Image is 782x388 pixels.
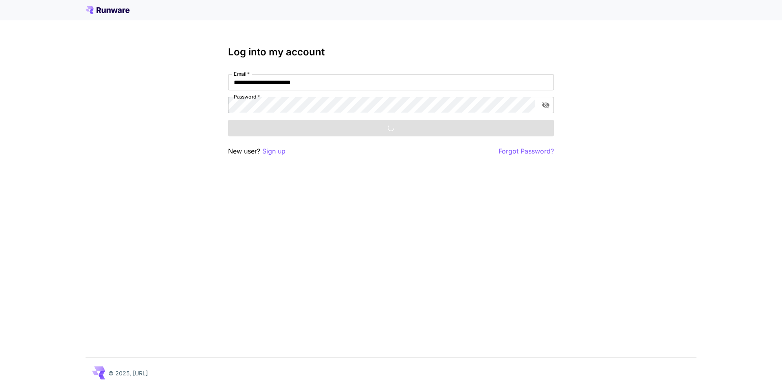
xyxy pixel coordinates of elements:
button: Sign up [262,146,286,156]
h3: Log into my account [228,46,554,58]
p: New user? [228,146,286,156]
button: toggle password visibility [538,98,553,112]
p: © 2025, [URL] [108,369,148,377]
label: Email [234,70,250,77]
button: Forgot Password? [499,146,554,156]
label: Password [234,93,260,100]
